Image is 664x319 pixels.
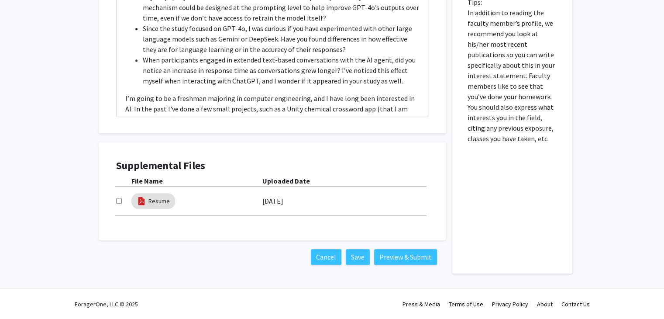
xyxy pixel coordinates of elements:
b: File Name [131,177,163,185]
p: I’m going to be a freshman majoring in computer engineering, and I have long been interested in A... [125,93,419,156]
a: Terms of Use [449,300,483,308]
iframe: Chat [7,280,37,312]
li: When participants engaged in extended text-based conversations with the AI agent, did you notice ... [143,55,419,86]
a: Resume [148,197,170,206]
a: Privacy Policy [492,300,528,308]
b: Uploaded Date [262,177,310,185]
label: [DATE] [262,194,283,208]
button: Save [346,249,370,265]
a: Press & Media [403,300,440,308]
h4: Supplemental Files [116,159,428,172]
a: Contact Us [561,300,590,308]
button: Cancel [311,249,341,265]
button: Preview & Submit [374,249,437,265]
a: About [537,300,553,308]
li: Since the study focused on GPT-4o, I was curious if you have experimented with other large langua... [143,23,419,55]
img: pdf_icon.png [137,196,146,206]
